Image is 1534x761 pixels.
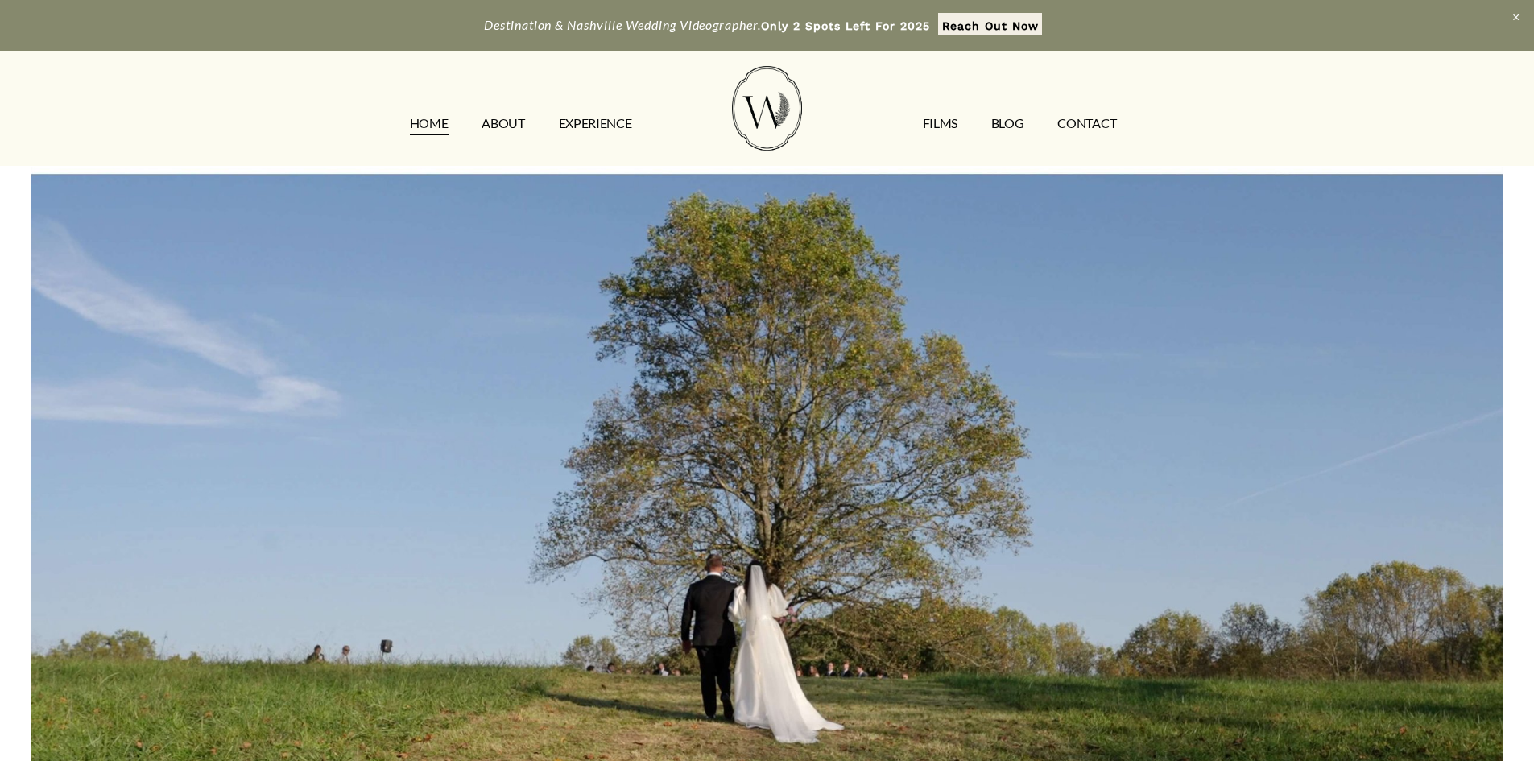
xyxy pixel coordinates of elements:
strong: Reach Out Now [942,19,1039,32]
a: EXPERIENCE [559,110,632,136]
a: HOME [410,110,449,136]
img: Wild Fern Weddings [732,66,801,151]
a: CONTACT [1057,110,1116,136]
a: Reach Out Now [938,13,1042,35]
a: FILMS [923,110,957,136]
a: Blog [991,110,1024,136]
a: ABOUT [482,110,524,136]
